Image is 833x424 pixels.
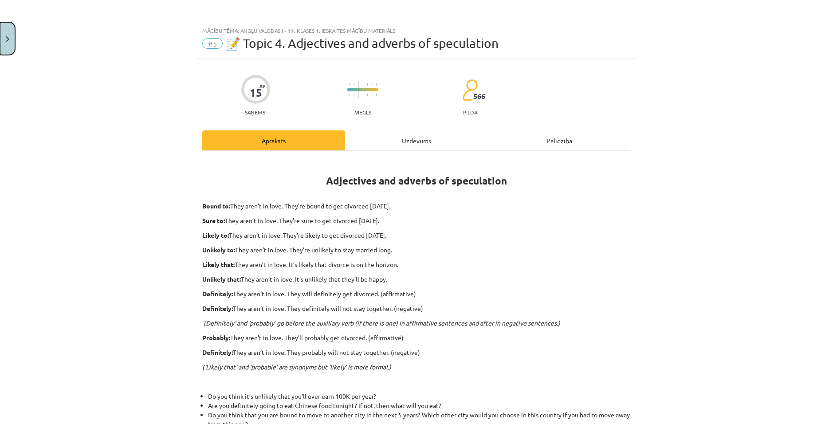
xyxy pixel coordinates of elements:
[463,109,477,115] p: pilda
[202,201,631,211] p: They aren’t in love. They’re bound to get divorced [DATE].
[202,334,230,342] strong: Probably:
[371,94,372,96] img: icon-short-line-57e1e144782c952c97e751825c79c345078a6d821885a25fce030b3d8c18986b.svg
[462,79,478,101] img: students-c634bb4e5e11cddfef0936a35e636f08e4e9abd3cc4e673bd6f9a4125e45ecb1.svg
[250,86,262,99] div: 15
[202,27,631,34] div: Mācību tēma: Angļu valodas i - 11. klases 1. ieskaites mācību materiāls
[202,231,631,240] p: They aren’t in love. They’re likely to get divorced [DATE].
[345,130,488,150] div: Uzdevums
[225,36,499,51] span: 📝 Topic 4. Adjectives and adverbs of speculation
[241,109,270,115] p: Saņemsi
[367,83,368,86] img: icon-short-line-57e1e144782c952c97e751825c79c345078a6d821885a25fce030b3d8c18986b.svg
[202,333,631,342] p: They aren’t in love. They’ll probably get divorced. (affirmative)
[6,36,9,42] img: icon-close-lesson-0947bae3869378f0d4975bcd49f059093ad1ed9edebbc8119c70593378902aed.svg
[202,38,223,49] span: #5
[358,81,359,98] img: icon-long-line-d9ea69661e0d244f92f715978eff75569469978d946b2353a9bb055b3ed8787d.svg
[202,275,631,284] p: They aren’t in love. It’s unlikely that they’ll be happy.
[355,109,371,115] p: Viegls
[259,83,265,88] span: XP
[349,83,350,86] img: icon-short-line-57e1e144782c952c97e751825c79c345078a6d821885a25fce030b3d8c18986b.svg
[202,216,631,225] p: They aren’t in love. They’re sure to get divorced [DATE].
[371,83,372,86] img: icon-short-line-57e1e144782c952c97e751825c79c345078a6d821885a25fce030b3d8c18986b.svg
[376,94,377,96] img: icon-short-line-57e1e144782c952c97e751825c79c345078a6d821885a25fce030b3d8c18986b.svg
[208,401,631,410] li: Are you definitely going to eat Chinese food tonight? If not, then what will you eat?
[202,348,631,357] p: They aren’t in love. They probably will not stay together. (negative)
[202,245,631,255] p: They aren’t in love. They’re unlikely to stay married long.
[202,130,345,150] div: Apraksts
[354,94,354,96] img: icon-short-line-57e1e144782c952c97e751825c79c345078a6d821885a25fce030b3d8c18986b.svg
[202,202,230,210] strong: Bound to:
[354,83,354,86] img: icon-short-line-57e1e144782c952c97e751825c79c345078a6d821885a25fce030b3d8c18986b.svg
[202,290,233,298] strong: Definitely:
[202,348,233,356] strong: Definitely:
[376,83,377,86] img: icon-short-line-57e1e144782c952c97e751825c79c345078a6d821885a25fce030b3d8c18986b.svg
[488,130,631,150] div: Palīdzība
[202,363,391,371] em: (‘Likely that’ and ‘probable’ are synonyms but ‘likely’ is more formal.)
[202,289,631,298] p: They aren’t in love. They will definitely get divorced. (affirmative)
[202,246,235,254] strong: Unlikely to:
[202,260,235,268] strong: Likely that:
[202,231,229,239] strong: Likely to:
[202,260,631,269] p: They aren’t in love. It’s likely that divorce is on the horizon.
[202,319,560,327] em: ‘(Definitely’ and ‘probably’ go before the auxiliary verb (if there is one) in affirmative senten...
[202,275,241,283] strong: Unlikely that:
[326,174,507,187] strong: Adjectives and adverbs of speculation
[202,304,233,312] strong: Definitely:
[208,392,631,401] li: Do you think it’s unlikely that you’ll ever earn 100K per year?
[202,304,631,313] p: They aren’t in love. They definitely will not stay together. (negative)
[202,216,225,224] strong: Sure to:
[349,94,350,96] img: icon-short-line-57e1e144782c952c97e751825c79c345078a6d821885a25fce030b3d8c18986b.svg
[367,94,368,96] img: icon-short-line-57e1e144782c952c97e751825c79c345078a6d821885a25fce030b3d8c18986b.svg
[473,92,485,100] span: 566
